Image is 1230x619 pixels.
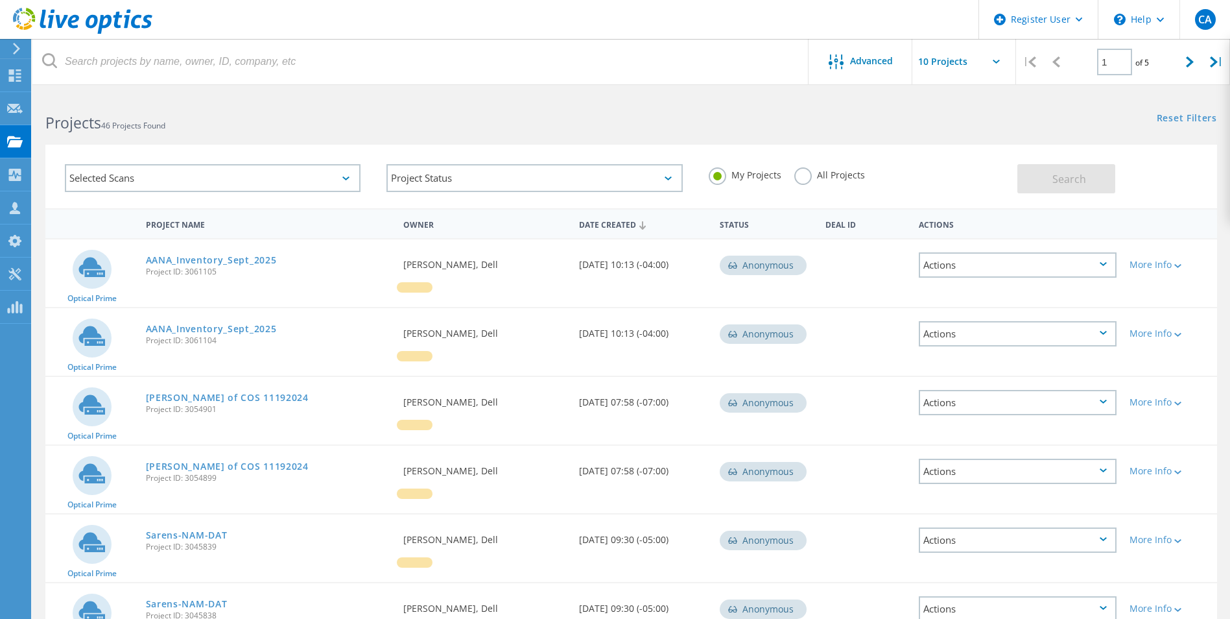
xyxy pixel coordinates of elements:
[32,39,809,84] input: Search projects by name, owner, ID, company, etc
[919,459,1117,484] div: Actions
[713,212,819,236] div: Status
[709,167,781,180] label: My Projects
[67,295,117,302] span: Optical Prime
[67,570,117,577] span: Optical Prime
[397,515,573,557] div: [PERSON_NAME], Dell
[720,531,807,550] div: Anonymous
[720,393,807,413] div: Anonymous
[139,212,397,236] div: Project Name
[45,112,101,133] b: Projects
[1198,14,1212,25] span: CA
[146,474,391,482] span: Project ID: 3054899
[819,212,913,236] div: Deal Id
[146,393,309,402] a: [PERSON_NAME] of COS 11192024
[1129,398,1211,407] div: More Info
[146,324,277,334] a: AANA_Inventory_Sept_2025
[1052,172,1086,186] span: Search
[146,600,228,609] a: Sarens-NAM-DAT
[397,308,573,351] div: [PERSON_NAME], Dell
[573,308,713,351] div: [DATE] 10:13 (-04:00)
[720,324,807,344] div: Anonymous
[720,600,807,619] div: Anonymous
[67,432,117,440] span: Optical Prime
[919,252,1117,278] div: Actions
[850,56,893,66] span: Advanced
[146,337,391,345] span: Project ID: 3061104
[1129,535,1211,544] div: More Info
[573,212,713,236] div: Date Created
[1129,260,1211,269] div: More Info
[919,528,1117,553] div: Actions
[1203,39,1230,85] div: |
[1016,39,1043,85] div: |
[573,239,713,282] div: [DATE] 10:13 (-04:00)
[397,239,573,282] div: [PERSON_NAME], Dell
[146,543,391,551] span: Project ID: 3045839
[397,212,573,236] div: Owner
[720,256,807,275] div: Anonymous
[1157,114,1217,125] a: Reset Filters
[794,167,865,180] label: All Projects
[146,268,391,276] span: Project ID: 3061105
[67,363,117,371] span: Optical Prime
[67,501,117,509] span: Optical Prime
[65,164,361,192] div: Selected Scans
[397,446,573,489] div: [PERSON_NAME], Dell
[919,390,1117,415] div: Actions
[146,531,228,540] a: Sarens-NAM-DAT
[1135,57,1149,68] span: of 5
[1017,164,1115,193] button: Search
[146,256,277,265] a: AANA_Inventory_Sept_2025
[573,377,713,420] div: [DATE] 07:58 (-07:00)
[101,120,165,131] span: 46 Projects Found
[1129,467,1211,476] div: More Info
[146,406,391,413] span: Project ID: 3054901
[1129,329,1211,338] div: More Info
[146,462,309,471] a: [PERSON_NAME] of COS 11192024
[912,212,1123,236] div: Actions
[573,515,713,557] div: [DATE] 09:30 (-05:00)
[397,377,573,420] div: [PERSON_NAME], Dell
[1129,604,1211,613] div: More Info
[1114,14,1126,25] svg: \n
[386,164,682,192] div: Project Status
[573,446,713,489] div: [DATE] 07:58 (-07:00)
[13,27,152,36] a: Live Optics Dashboard
[919,321,1117,346] div: Actions
[720,462,807,481] div: Anonymous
